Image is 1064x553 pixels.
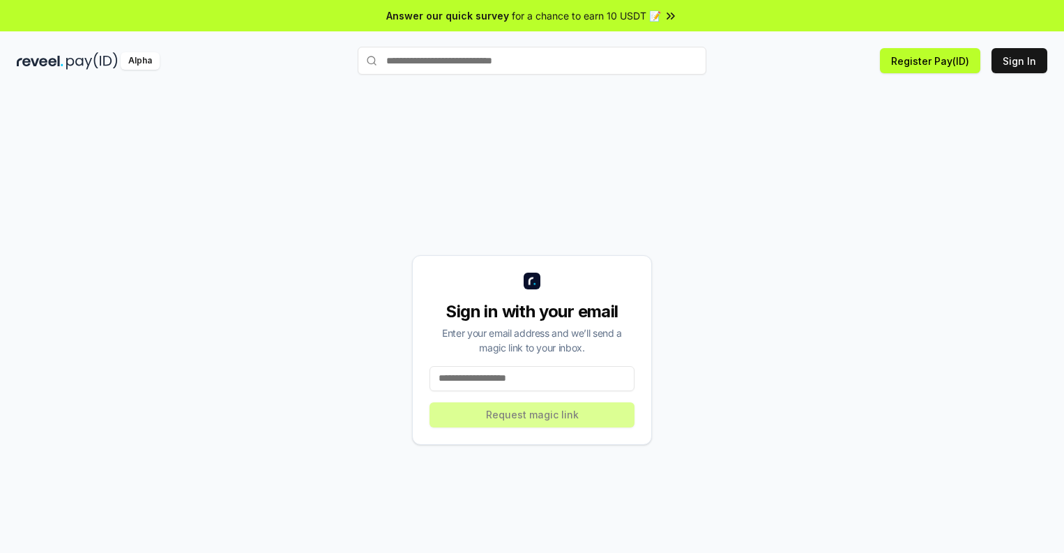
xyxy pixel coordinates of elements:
div: Enter your email address and we’ll send a magic link to your inbox. [430,326,634,355]
img: logo_small [524,273,540,289]
div: Sign in with your email [430,301,634,323]
button: Sign In [991,48,1047,73]
img: reveel_dark [17,52,63,70]
span: for a chance to earn 10 USDT 📝 [512,8,661,23]
button: Register Pay(ID) [880,48,980,73]
div: Alpha [121,52,160,70]
img: pay_id [66,52,118,70]
span: Answer our quick survey [386,8,509,23]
